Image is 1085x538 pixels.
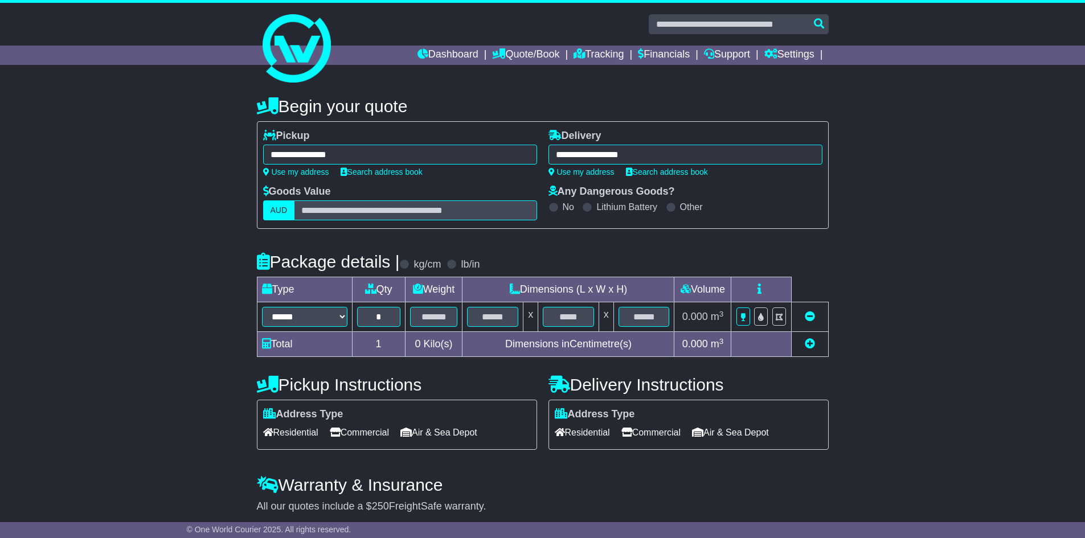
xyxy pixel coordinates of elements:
td: Volume [674,277,731,302]
sup: 3 [719,337,724,346]
h4: Warranty & Insurance [257,475,829,494]
span: 0.000 [682,338,708,350]
a: Use my address [263,167,329,176]
td: Qty [352,277,405,302]
a: Use my address [548,167,615,176]
h4: Delivery Instructions [548,375,829,394]
td: x [599,302,613,332]
label: Any Dangerous Goods? [548,186,675,198]
span: Residential [263,424,318,441]
span: Commercial [330,424,389,441]
sup: 3 [719,310,724,318]
span: © One World Courier 2025. All rights reserved. [187,525,351,534]
a: Settings [764,46,814,65]
span: Air & Sea Depot [692,424,769,441]
td: Type [257,277,352,302]
label: Other [680,202,703,212]
span: 250 [372,500,389,512]
td: Weight [405,277,462,302]
td: x [523,302,538,332]
td: Dimensions (L x W x H) [462,277,674,302]
span: Air & Sea Depot [400,424,477,441]
a: Remove this item [805,311,815,322]
h4: Pickup Instructions [257,375,537,394]
span: m [711,311,724,322]
span: 0.000 [682,311,708,322]
td: 1 [352,332,405,357]
label: Goods Value [263,186,331,198]
a: Quote/Book [492,46,559,65]
label: Address Type [263,408,343,421]
label: Delivery [548,130,601,142]
a: Dashboard [417,46,478,65]
a: Search address book [626,167,708,176]
a: Tracking [574,46,624,65]
h4: Package details | [257,252,400,271]
span: m [711,338,724,350]
a: Add new item [805,338,815,350]
span: 0 [415,338,420,350]
a: Financials [638,46,690,65]
label: Lithium Battery [596,202,657,212]
label: Pickup [263,130,310,142]
span: Commercial [621,424,681,441]
td: Kilo(s) [405,332,462,357]
label: No [563,202,574,212]
label: Address Type [555,408,635,421]
h4: Begin your quote [257,97,829,116]
label: AUD [263,200,295,220]
td: Total [257,332,352,357]
label: kg/cm [413,258,441,271]
a: Support [704,46,750,65]
a: Search address book [341,167,423,176]
span: Residential [555,424,610,441]
label: lb/in [461,258,480,271]
td: Dimensions in Centimetre(s) [462,332,674,357]
div: All our quotes include a $ FreightSafe warranty. [257,500,829,513]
